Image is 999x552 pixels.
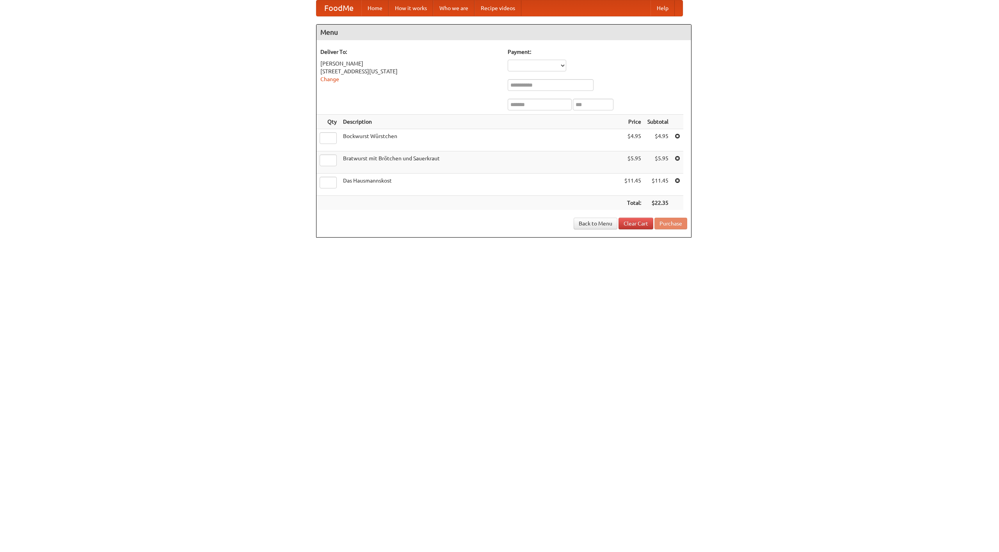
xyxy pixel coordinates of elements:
[316,25,691,40] h4: Menu
[361,0,389,16] a: Home
[389,0,433,16] a: How it works
[644,151,672,174] td: $5.95
[320,48,500,56] h5: Deliver To:
[621,196,644,210] th: Total:
[621,115,644,129] th: Price
[644,129,672,151] td: $4.95
[621,129,644,151] td: $4.95
[320,67,500,75] div: [STREET_ADDRESS][US_STATE]
[654,218,687,229] button: Purchase
[340,129,621,151] td: Bockwurst Würstchen
[340,115,621,129] th: Description
[433,0,475,16] a: Who we are
[320,76,339,82] a: Change
[316,0,361,16] a: FoodMe
[508,48,687,56] h5: Payment:
[574,218,617,229] a: Back to Menu
[621,151,644,174] td: $5.95
[316,115,340,129] th: Qty
[651,0,675,16] a: Help
[340,151,621,174] td: Bratwurst mit Brötchen und Sauerkraut
[340,174,621,196] td: Das Hausmannskost
[644,196,672,210] th: $22.35
[621,174,644,196] td: $11.45
[644,115,672,129] th: Subtotal
[320,60,500,67] div: [PERSON_NAME]
[475,0,521,16] a: Recipe videos
[619,218,653,229] a: Clear Cart
[644,174,672,196] td: $11.45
